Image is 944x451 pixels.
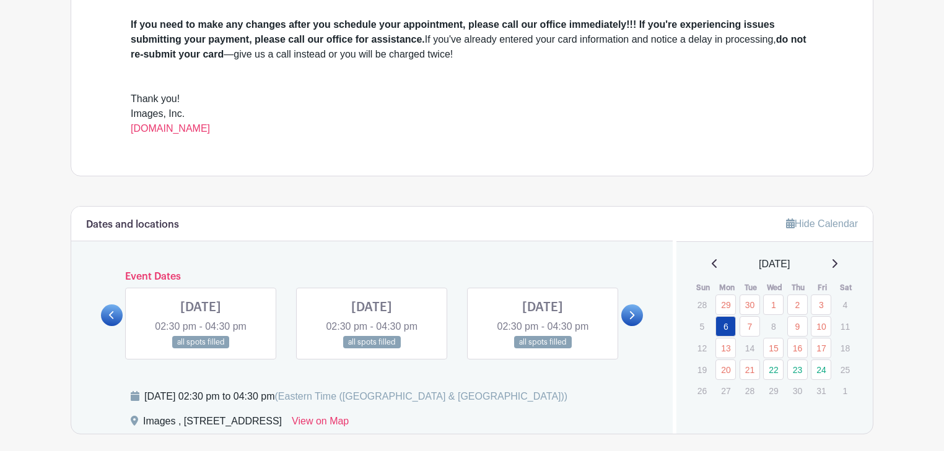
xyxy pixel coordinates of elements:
[811,316,831,337] a: 10
[274,391,567,402] span: (Eastern Time ([GEOGRAPHIC_DATA] & [GEOGRAPHIC_DATA]))
[740,294,760,315] a: 30
[740,359,760,380] a: 21
[715,294,736,315] a: 29
[715,281,739,294] th: Mon
[787,338,808,358] a: 16
[787,316,808,337] a: 9
[787,359,808,380] a: 23
[740,338,760,358] p: 14
[692,317,712,336] p: 5
[123,271,621,283] h6: Event Dates
[835,317,855,336] p: 11
[131,92,813,106] div: Thank you!
[787,381,808,400] p: 30
[811,381,831,400] p: 31
[763,281,787,294] th: Wed
[692,338,712,358] p: 12
[740,381,760,400] p: 28
[131,17,813,62] div: If you've already entered your card information and notice a delay in processing, —give us a call...
[763,381,784,400] p: 29
[787,281,811,294] th: Thu
[691,281,715,294] th: Sun
[810,281,834,294] th: Fri
[715,316,736,337] a: 6
[292,414,349,434] a: View on Map
[759,257,790,272] span: [DATE]
[715,359,736,380] a: 20
[131,34,806,59] strong: do not re-submit your card
[763,338,784,358] a: 15
[131,19,775,45] strong: If you need to make any changes after you schedule your appointment, please call our office immed...
[811,294,831,315] a: 3
[787,294,808,315] a: 2
[835,338,855,358] p: 18
[86,219,179,231] h6: Dates and locations
[763,294,784,315] a: 1
[835,381,855,400] p: 1
[692,381,712,400] p: 26
[692,295,712,314] p: 28
[835,360,855,379] p: 25
[835,295,855,314] p: 4
[715,338,736,358] a: 13
[811,338,831,358] a: 17
[763,317,784,336] p: 8
[143,414,282,434] div: Images , [STREET_ADDRESS]
[692,360,712,379] p: 19
[811,359,831,380] a: 24
[739,281,763,294] th: Tue
[131,106,813,136] div: Images, Inc.
[740,316,760,337] a: 7
[834,281,859,294] th: Sat
[144,389,567,404] div: [DATE] 02:30 pm to 04:30 pm
[763,359,784,380] a: 22
[131,123,210,134] a: [DOMAIN_NAME]
[715,381,736,400] p: 27
[786,218,858,229] a: Hide Calendar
